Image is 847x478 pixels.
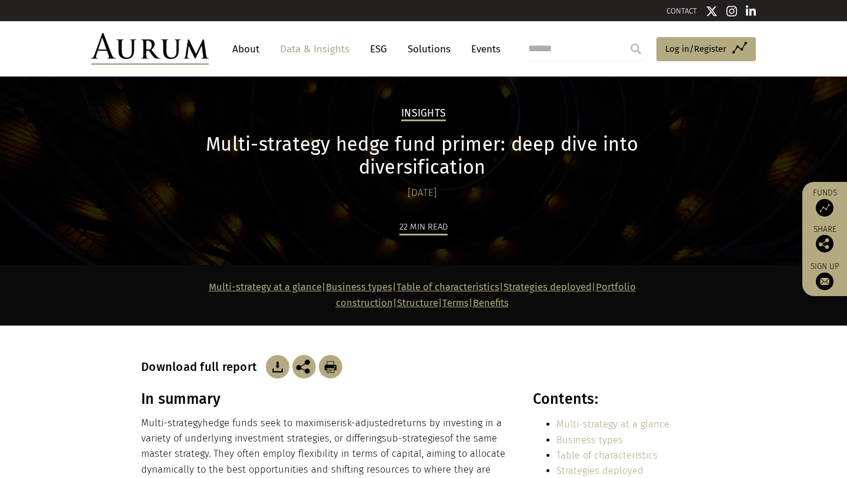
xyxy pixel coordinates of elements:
[91,33,209,65] img: Aurum
[336,417,394,429] span: risk-adjusted
[808,261,841,290] a: Sign up
[816,199,833,217] img: Access Funds
[503,281,592,293] a: Strategies deployed
[319,355,342,379] img: Download Article
[706,5,718,17] img: Twitter icon
[556,450,658,461] a: Table of characteristics
[226,38,265,60] a: About
[816,235,833,253] img: Share this post
[141,360,263,374] h3: Download full report
[656,37,756,62] a: Log in/Register
[266,355,289,379] img: Download Article
[808,225,841,253] div: Share
[808,188,841,217] a: Funds
[292,355,316,379] img: Share this post
[402,38,456,60] a: Solutions
[442,297,469,308] a: Terms
[141,133,703,179] h1: Multi-strategy hedge fund primer: deep dive into diversification
[556,434,623,446] a: Business types
[816,273,833,290] img: Sign up to our newsletter
[666,6,697,15] a: CONTACT
[399,220,448,235] div: 22 min read
[364,38,393,60] a: ESG
[209,281,322,293] a: Multi-strategy at a glance
[141,390,507,408] h3: In summary
[726,5,737,17] img: Instagram icon
[326,281,392,293] a: Business types
[473,297,509,308] a: Benefits
[401,107,446,121] h2: Insights
[533,390,703,408] h3: Contents:
[397,297,438,308] a: Structure
[141,185,703,201] div: [DATE]
[274,38,355,60] a: Data & Insights
[209,281,636,308] strong: | | | | | |
[746,5,756,17] img: Linkedin icon
[382,433,445,444] span: sub-strategies
[624,37,648,61] input: Submit
[469,297,473,308] strong: |
[465,38,501,60] a: Events
[665,42,726,56] span: Log in/Register
[556,419,669,430] a: Multi-strategy at a glance
[141,417,202,429] span: Multi-strategy
[396,281,499,293] a: Table of characteristics
[556,465,643,476] a: Strategies deployed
